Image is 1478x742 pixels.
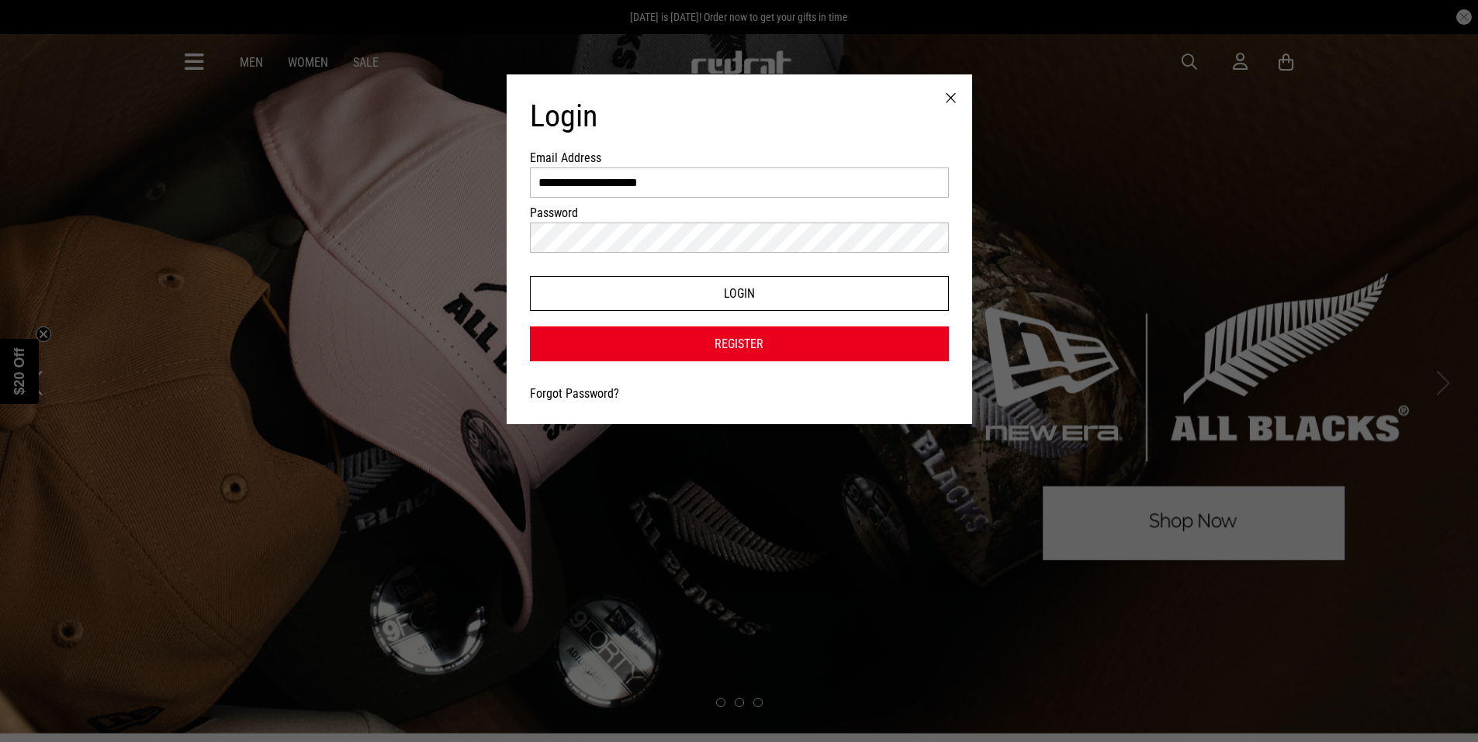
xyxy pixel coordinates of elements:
[530,98,949,135] h1: Login
[530,276,949,311] button: Login
[12,6,59,53] button: Open LiveChat chat widget
[530,205,614,220] label: Password
[530,386,619,401] a: Forgot Password?
[530,150,614,165] label: Email Address
[530,326,949,361] a: Register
